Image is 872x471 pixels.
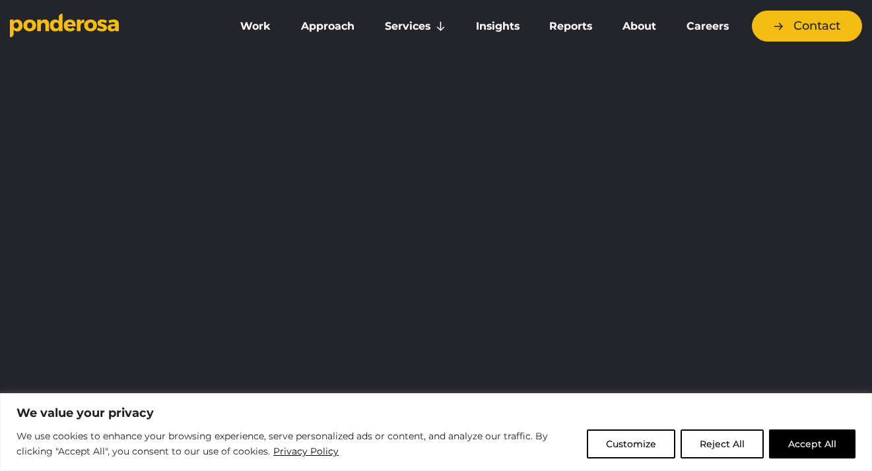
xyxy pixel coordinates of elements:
p: We use cookies to enhance your browsing experience, serve personalized ads or content, and analyz... [17,429,577,460]
a: Services [372,13,458,40]
p: We value your privacy [17,405,855,421]
a: Approach [288,13,367,40]
a: Reports [537,13,605,40]
a: Privacy Policy [273,443,339,459]
a: Careers [674,13,741,40]
a: Go to homepage [10,13,208,40]
button: Accept All [769,429,855,458]
a: About [610,13,669,40]
a: Insights [463,13,532,40]
button: Customize [587,429,675,458]
a: Work [228,13,283,40]
a: Contact [752,11,862,42]
button: Reject All [681,429,764,458]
